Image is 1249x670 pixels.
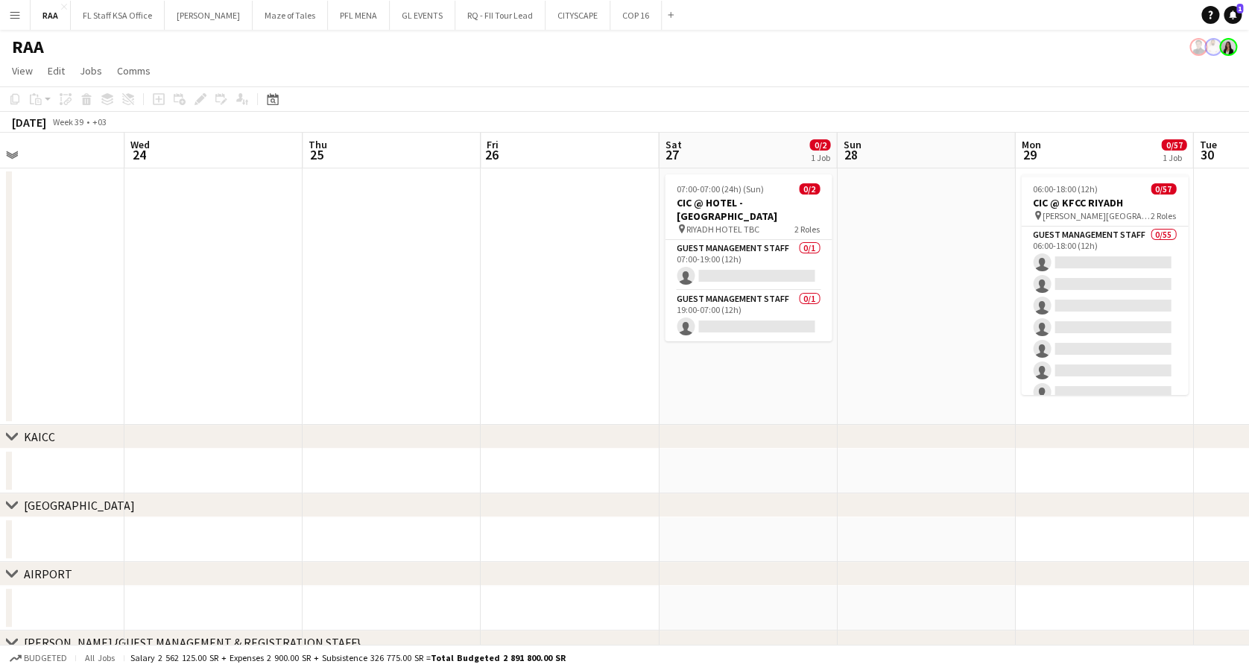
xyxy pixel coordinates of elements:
[24,566,72,581] div: AIRPORT
[1219,38,1237,56] app-user-avatar: Ala Khairalla
[328,1,390,30] button: PFL MENA
[130,652,566,663] div: Salary 2 562 125.00 SR + Expenses 2 900.00 SR + Subsistence 326 775.00 SR =
[665,240,832,291] app-card-role: Guest Management Staff0/107:00-19:00 (12h)
[71,1,165,30] button: FL Staff KSA Office
[487,138,499,151] span: Fri
[546,1,610,30] button: CITYSCAPE
[48,64,65,78] span: Edit
[1189,38,1207,56] app-user-avatar: Jesus Relampagos
[165,1,253,30] button: [PERSON_NAME]
[82,652,118,663] span: All jobs
[309,138,327,151] span: Thu
[1161,139,1186,151] span: 0/57
[809,139,830,151] span: 0/2
[31,1,71,30] button: RAA
[24,635,361,650] div: [PERSON_NAME] {GUEST MANAGEMENT & REGISTRATION STAFF}
[455,1,546,30] button: RQ - FII Tour Lead
[1019,146,1040,163] span: 29
[1236,4,1243,13] span: 1
[665,291,832,341] app-card-role: Guest Management Staff0/119:00-07:00 (12h)
[1021,196,1188,209] h3: CIC @ KFCC RIYADH
[253,1,328,30] button: Maze of Tales
[1197,146,1216,163] span: 30
[677,183,764,195] span: 07:00-07:00 (24h) (Sun)
[12,115,46,130] div: [DATE]
[1033,183,1098,195] span: 06:00-18:00 (12h)
[7,650,69,666] button: Budgeted
[431,652,566,663] span: Total Budgeted 2 891 800.00 SR
[80,64,102,78] span: Jobs
[6,61,39,80] a: View
[1204,38,1222,56] app-user-avatar: Obada Ghali
[74,61,108,80] a: Jobs
[1021,138,1040,151] span: Mon
[665,174,832,341] app-job-card: 07:00-07:00 (24h) (Sun)0/2CIC @ HOTEL - [GEOGRAPHIC_DATA] RIYADH HOTEL TBC2 RolesGuest Management...
[12,64,33,78] span: View
[49,116,86,127] span: Week 39
[665,196,832,223] h3: CIC @ HOTEL - [GEOGRAPHIC_DATA]
[1151,183,1176,195] span: 0/57
[1151,210,1176,221] span: 2 Roles
[24,429,55,444] div: KAICC
[306,146,327,163] span: 25
[24,498,135,513] div: [GEOGRAPHIC_DATA]
[130,138,150,151] span: Wed
[92,116,107,127] div: +03
[42,61,71,80] a: Edit
[111,61,156,80] a: Comms
[1224,6,1242,24] a: 1
[686,224,759,235] span: RIYADH HOTEL TBC
[1199,138,1216,151] span: Tue
[1162,152,1186,163] div: 1 Job
[663,146,681,163] span: 27
[1021,174,1188,395] app-job-card: 06:00-18:00 (12h)0/57CIC @ KFCC RIYADH [PERSON_NAME][GEOGRAPHIC_DATA]2 RolesGuest Management Staf...
[665,138,681,151] span: Sat
[810,152,829,163] div: 1 Job
[794,224,820,235] span: 2 Roles
[799,183,820,195] span: 0/2
[1043,210,1151,221] span: [PERSON_NAME][GEOGRAPHIC_DATA]
[12,36,44,58] h1: RAA
[390,1,455,30] button: GL EVENTS
[843,138,861,151] span: Sun
[484,146,499,163] span: 26
[117,64,151,78] span: Comms
[24,653,67,663] span: Budgeted
[841,146,861,163] span: 28
[128,146,150,163] span: 24
[610,1,662,30] button: COP 16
